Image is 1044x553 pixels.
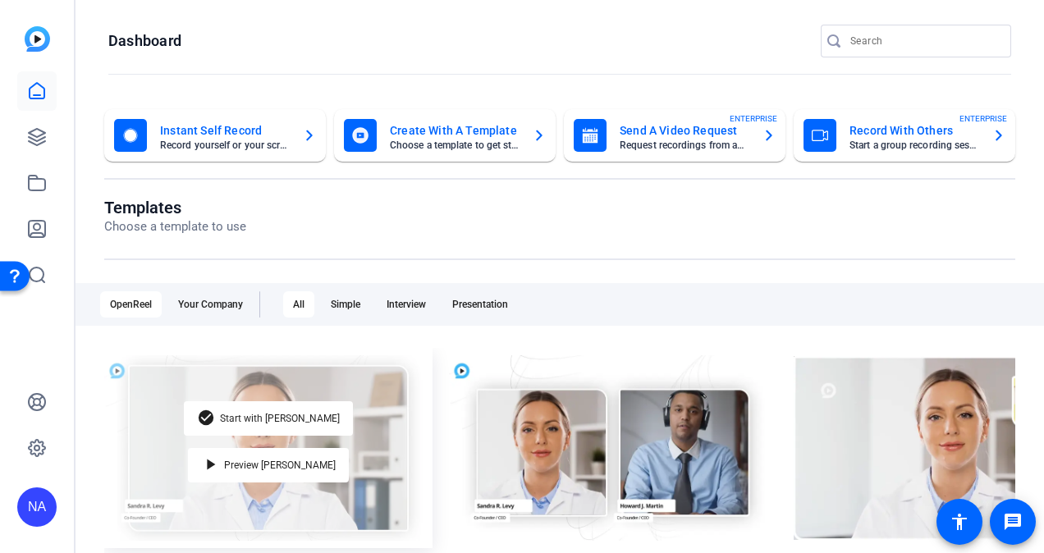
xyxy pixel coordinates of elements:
mat-card-title: Create With A Template [390,121,520,140]
div: Presentation [442,291,518,318]
button: Instant Self RecordRecord yourself or your screen [104,109,326,162]
span: Start with [PERSON_NAME] [220,414,340,423]
img: blue-gradient.svg [25,26,50,52]
mat-card-title: Record With Others [849,121,979,140]
mat-card-subtitle: Request recordings from anyone, anywhere [620,140,749,150]
button: Send A Video RequestRequest recordings from anyone, anywhereENTERPRISE [564,109,785,162]
div: All [283,291,314,318]
span: ENTERPRISE [730,112,777,125]
mat-card-subtitle: Record yourself or your screen [160,140,290,150]
input: Search [850,31,998,51]
div: NA [17,487,57,527]
div: OpenReel [100,291,162,318]
span: Preview [PERSON_NAME] [224,460,336,470]
mat-icon: play_arrow [201,455,221,475]
button: Create With A TemplateChoose a template to get started [334,109,556,162]
mat-icon: accessibility [950,512,969,532]
div: Your Company [168,291,253,318]
div: Simple [321,291,370,318]
p: Choose a template to use [104,217,246,236]
mat-card-subtitle: Choose a template to get started [390,140,520,150]
mat-card-title: Send A Video Request [620,121,749,140]
h1: Templates [104,198,246,217]
mat-icon: message [1003,512,1023,532]
h1: Dashboard [108,31,181,51]
button: Record With OthersStart a group recording sessionENTERPRISE [794,109,1015,162]
mat-card-title: Instant Self Record [160,121,290,140]
mat-card-subtitle: Start a group recording session [849,140,979,150]
span: ENTERPRISE [959,112,1007,125]
mat-icon: check_circle [197,409,217,428]
div: Interview [377,291,436,318]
